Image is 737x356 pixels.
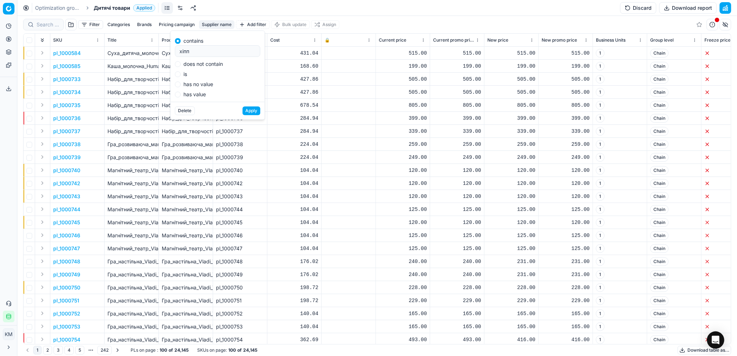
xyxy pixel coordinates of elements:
[216,141,264,148] div: pl_1000738
[270,180,318,187] div: 104.04
[162,271,210,278] div: Гра_настільна_Vladi_Toys_Спритні_вівці._Схопи_10-ку!_(VT8033-07)
[379,167,427,174] div: 120.00
[596,205,605,214] span: 1
[433,271,481,278] div: 240.00
[379,141,427,148] div: 259.00
[542,76,590,83] div: 505.00
[174,347,189,353] strong: 24,145
[270,115,318,122] div: 284.94
[162,232,210,239] div: Магнітний_театр_Vladi_Toys_Казкові_голоси_Рукавичка_з_аудіоказкою_(VT3206-37)
[542,102,590,109] div: 805.00
[379,193,427,200] div: 120.00
[433,154,481,161] div: 249.00
[53,258,80,265] button: pl_1000748
[678,346,731,355] button: Download table as...
[107,271,156,278] p: Гра_настільна_Vladi_Toys_Спритні_вівці._Схопи_10-ку!_(VT8033-07)
[53,115,81,122] p: pl_1000736
[37,21,59,28] input: Search by SKU or title
[650,283,669,292] span: Chain
[596,257,605,266] span: 1
[133,4,155,12] span: Applied
[53,154,81,161] button: pl_1000739
[270,154,318,161] div: 224.04
[271,20,310,29] button: Bulk update
[433,219,481,226] div: 120.00
[183,62,223,67] label: does not contain
[53,76,81,83] p: pl_1000733
[650,192,669,201] span: Chain
[596,75,605,84] span: 1
[596,49,605,58] span: 1
[38,88,47,96] button: Expand
[650,179,669,188] span: Chain
[183,82,213,87] label: has no value
[175,106,195,115] button: Delete
[379,232,427,239] div: 125.00
[487,115,535,122] div: 399.00
[160,347,167,353] strong: 100
[487,180,535,187] div: 120.00
[107,115,156,122] p: Набір_для_творчості_NanoTape_Magic_mini_Cute_cloud_(BKL5001-A)
[53,128,80,135] p: pl_1000737
[270,63,318,70] div: 168.60
[107,128,156,135] p: Набір_для_творчості_NanoTape_Magic_mini_Pocket_pets_(BKL5001-B)
[53,245,80,252] p: pl_1000747
[270,219,318,226] div: 104.04
[38,101,47,109] button: Expand
[216,154,264,161] div: pl_1000739
[596,231,605,240] span: 1
[270,128,318,135] div: 284.94
[53,232,80,239] button: pl_1000746
[54,346,63,355] button: 3
[487,37,508,43] span: New price
[216,219,264,226] div: pl_1000745
[107,76,156,83] p: Набір_для_творчості_NanoTape_Magic_Cute_Animals_(BKL5000-A)
[433,63,481,70] div: 199.00
[542,245,590,252] div: 125.00
[162,89,210,96] div: Набір_для_творчості_NanoTape_Magic_Cute_Food_(BKL5000-B)
[650,88,669,97] span: Chain
[107,193,156,200] p: Магнітний_театр_Vladi_Toys_Казкові_голоси_Лисичка-сестричка_і_вовк-панібрат_з_аудіоказкою_(VT3206...
[379,50,427,57] div: 515.00
[542,219,590,226] div: 120.00
[379,219,427,226] div: 120.00
[156,20,198,29] button: Pricing campaign
[379,245,427,252] div: 125.00
[433,206,481,213] div: 125.00
[38,257,47,266] button: Expand
[53,310,80,317] button: pl_1000752
[487,245,535,252] div: 125.00
[38,244,47,253] button: Expand
[134,20,154,29] button: Brands
[94,4,155,12] span: Дитячі товариApplied
[183,38,203,43] label: contains
[107,284,156,291] p: Гра_настільна_Vladi_Toys_Пекельна_перестрілка_(VT8077-17)
[107,154,156,161] p: Гра_розвиваюча_магнітна_Vladi_Toys_Диво-математика_Цифри_та_фігури_(VT5411-19)
[53,167,80,174] p: pl_1000740
[38,335,47,344] button: Expand
[270,258,318,265] div: 176.02
[325,37,330,43] span: 🔒
[650,62,669,71] span: Chain
[596,37,626,43] span: Business Units
[620,2,656,14] button: Discard
[162,284,210,291] div: Гра_настільна_Vladi_Toys_Пекельна_перестрілка_(VT8077-17)
[216,206,264,213] div: pl_1000744
[433,89,481,96] div: 505.00
[38,218,47,226] button: Expand
[487,258,535,265] div: 231.00
[38,140,47,148] button: Expand
[270,89,318,96] div: 427.86
[542,89,590,96] div: 505.00
[53,271,80,278] button: pl_1000749
[53,206,80,213] button: pl_1000744
[216,180,264,187] div: pl_1000742
[596,166,605,175] span: 1
[107,258,156,265] p: Гра_настільна_Vladi_Toys_Грайливі_сови._Бачу_слово!_(VT8033-08)
[53,63,80,70] button: pl_1000585
[270,232,318,239] div: 104.04
[542,63,590,70] div: 199.00
[107,232,156,239] p: Магнітний_театр_Vladi_Toys_Казкові_голоси_Рукавичка_з_аудіоказкою_(VT3206-37)
[183,72,187,77] label: is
